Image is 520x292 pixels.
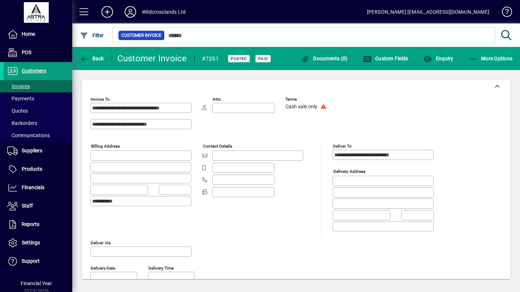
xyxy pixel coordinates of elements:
span: POS [22,49,31,55]
span: Customers [22,68,46,74]
a: Staff [4,197,72,215]
mat-label: Delivery date [91,265,115,270]
a: Communications [4,129,72,141]
div: Customer Invoice [117,53,187,64]
span: Communications [7,132,50,138]
span: Enquiry [423,56,453,61]
span: Invoices [7,83,30,89]
a: Home [4,25,72,43]
button: More Options [467,52,515,65]
span: Payments [7,96,34,101]
button: Add [96,5,119,18]
div: [PERSON_NAME] [EMAIL_ADDRESS][DOMAIN_NAME] [367,6,489,18]
mat-label: Invoice To [91,97,110,102]
span: Custom Fields [363,56,408,61]
a: Knowledge Base [497,1,511,25]
span: Posted [231,56,247,61]
a: Payments [4,92,72,105]
span: Terms [285,97,329,102]
span: Financials [22,184,44,190]
span: Backorders [7,120,37,126]
a: Settings [4,234,72,252]
span: Staff [22,203,33,209]
span: Documents (0) [301,56,348,61]
mat-label: Deliver To [333,144,352,149]
span: Back [80,56,104,61]
a: Products [4,160,72,178]
button: Back [78,52,106,65]
a: Reports [4,215,72,234]
span: Support [22,258,40,264]
button: Profile [119,5,142,18]
span: Home [22,31,35,37]
app-page-header-button: Back [72,52,112,65]
div: #7351 [202,53,219,65]
span: Filter [80,32,104,38]
a: Quotes [4,105,72,117]
a: POS [4,44,72,62]
mat-label: Deliver via [91,240,110,245]
mat-label: Attn [213,97,221,102]
span: Suppliers [22,148,42,153]
a: Invoices [4,80,72,92]
div: Wildcrosslands Ltd [142,6,186,18]
mat-label: Delivery time [148,265,174,270]
span: Quotes [7,108,28,114]
span: Financial Year [21,280,52,286]
a: Backorders [4,117,72,129]
button: Custom Fields [361,52,410,65]
span: Cash sale only [285,104,317,110]
span: Reports [22,221,39,227]
span: Customer Invoice [121,32,161,39]
button: Documents (0) [299,52,350,65]
span: Products [22,166,42,172]
a: Support [4,252,72,270]
button: Enquiry [421,52,455,65]
span: Settings [22,240,40,245]
a: Suppliers [4,142,72,160]
span: More Options [469,56,513,61]
span: Paid [258,56,268,61]
a: Financials [4,179,72,197]
button: Filter [78,29,106,42]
